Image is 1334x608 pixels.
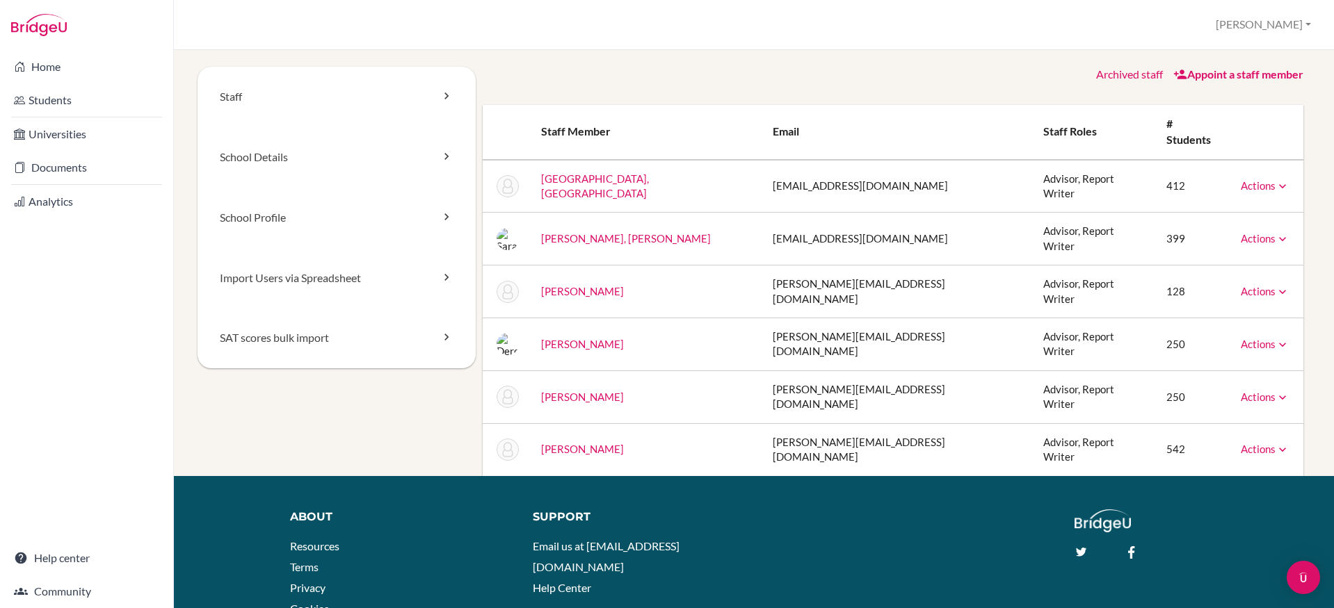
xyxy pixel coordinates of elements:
[1032,105,1155,160] th: Staff roles
[1032,213,1155,265] td: Advisor, Report Writer
[541,232,711,245] a: [PERSON_NAME], [PERSON_NAME]
[541,285,624,297] a: [PERSON_NAME]
[1032,160,1155,213] td: Advisor, Report Writer
[541,391,624,403] a: [PERSON_NAME]
[1032,370,1155,423] td: Advisor, Report Writer
[3,577,170,605] a: Community
[1155,370,1230,423] td: 250
[1155,423,1230,475] td: 542
[762,318,1032,371] td: [PERSON_NAME][EMAIL_ADDRESS][DOMAIN_NAME]
[3,86,170,114] a: Students
[1241,391,1289,403] a: Actions
[1287,561,1320,594] div: Open Intercom Messenger
[11,14,67,36] img: Bridge-U
[290,509,511,525] div: About
[1155,105,1230,160] th: # students
[3,53,170,81] a: Home
[762,265,1032,318] td: [PERSON_NAME][EMAIL_ADDRESS][DOMAIN_NAME]
[1241,443,1289,455] a: Actions
[541,443,624,455] a: [PERSON_NAME]
[541,338,624,350] a: [PERSON_NAME]
[1032,265,1155,318] td: Advisor, Report Writer
[3,154,170,181] a: Documents
[762,370,1032,423] td: [PERSON_NAME][EMAIL_ADDRESS][DOMAIN_NAME]
[762,105,1032,160] th: Email
[1241,179,1289,192] a: Actions
[3,120,170,148] a: Universities
[198,67,476,127] a: Staff
[1210,12,1317,38] button: [PERSON_NAME]
[533,509,742,525] div: Support
[530,105,762,160] th: Staff member
[533,539,680,573] a: Email us at [EMAIL_ADDRESS][DOMAIN_NAME]
[290,560,319,573] a: Terms
[497,281,519,303] img: John Joseph James
[762,213,1032,265] td: [EMAIL_ADDRESS][DOMAIN_NAME]
[290,581,326,594] a: Privacy
[1241,232,1289,245] a: Actions
[1241,338,1289,350] a: Actions
[1155,213,1230,265] td: 399
[497,228,519,250] img: Sara Rae HORNSETH-BATES
[541,172,649,199] a: [GEOGRAPHIC_DATA], [GEOGRAPHIC_DATA]
[198,188,476,248] a: School Profile
[3,188,170,215] a: Analytics
[1096,67,1163,81] a: Archived staff
[762,423,1032,475] td: [PERSON_NAME][EMAIL_ADDRESS][DOMAIN_NAME]
[290,539,339,552] a: Resources
[1155,318,1230,371] td: 250
[762,160,1032,213] td: [EMAIL_ADDRESS][DOMAIN_NAME]
[1032,318,1155,371] td: Advisor, Report Writer
[198,127,476,188] a: School Details
[497,175,519,197] img: Tamana Chanrai-Hills
[1173,67,1303,81] a: Appoint a staff member
[1032,423,1155,475] td: Advisor, Report Writer
[198,308,476,368] a: SAT scores bulk import
[1155,160,1230,213] td: 412
[1155,265,1230,318] td: 128
[1241,285,1289,297] a: Actions
[1075,509,1131,532] img: logo_white@2x-f4f0deed5e89b7ecb1c2cc34c3e3d731f90f0f143d5ea2071677605dd97b5244.png
[497,333,519,355] img: Derek Rysavy
[198,248,476,309] a: Import Users via Spreadsheet
[497,438,519,461] img: Gareth Wailes
[533,581,591,594] a: Help Center
[497,386,519,408] img: Derek Rysavy
[3,544,170,572] a: Help center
